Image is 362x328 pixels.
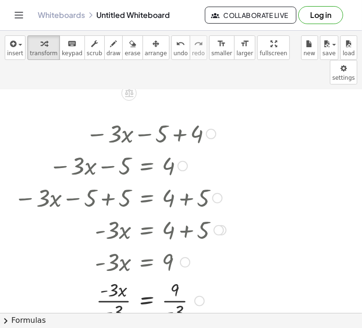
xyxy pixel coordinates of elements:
[143,35,169,60] button: arrange
[11,8,26,23] button: Toggle navigation
[87,50,102,57] span: scrub
[298,6,343,24] button: Log in
[209,35,235,60] button: format_sizesmaller
[121,85,136,101] div: Apply the same math to both sides of the equation
[30,50,58,57] span: transform
[67,38,76,50] i: keyboard
[217,38,226,50] i: format_size
[145,50,167,57] span: arrange
[322,50,336,57] span: save
[234,35,255,60] button: format_sizelarger
[303,50,315,57] span: new
[7,50,23,57] span: insert
[125,50,140,57] span: erase
[176,38,185,50] i: undo
[240,38,249,50] i: format_size
[211,50,232,57] span: smaller
[320,35,338,60] button: save
[104,35,123,60] button: draw
[343,50,355,57] span: load
[332,75,355,81] span: settings
[107,50,121,57] span: draw
[330,60,357,84] button: settings
[122,35,143,60] button: erase
[192,50,205,57] span: redo
[174,50,188,57] span: undo
[340,35,357,60] button: load
[27,35,60,60] button: transform
[301,35,318,60] button: new
[205,7,296,24] button: Collaborate Live
[194,38,203,50] i: redo
[213,11,288,19] span: Collaborate Live
[5,35,25,60] button: insert
[190,35,207,60] button: redoredo
[260,50,287,57] span: fullscreen
[59,35,85,60] button: keyboardkeypad
[257,35,289,60] button: fullscreen
[62,50,83,57] span: keypad
[38,10,85,20] a: Whiteboards
[171,35,190,60] button: undoundo
[236,50,253,57] span: larger
[84,35,105,60] button: scrub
